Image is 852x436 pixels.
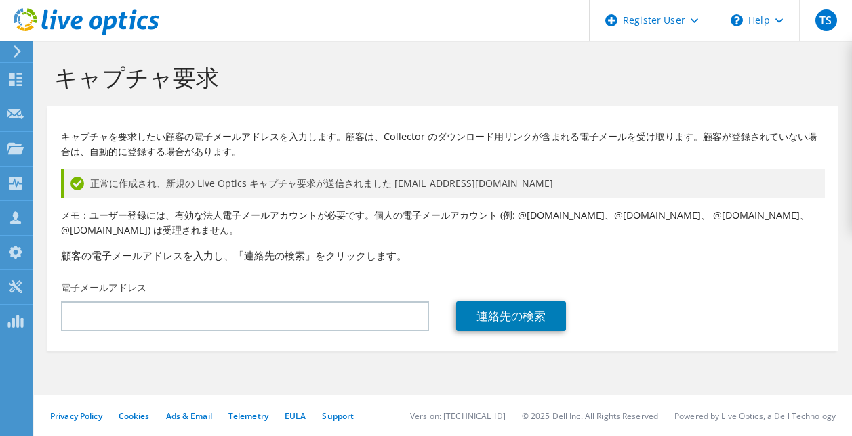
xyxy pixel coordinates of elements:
[61,129,825,159] p: キャプチャを要求したい顧客の電子メールアドレスを入力します。顧客は、Collector のダウンロード用リンクが含まれる電子メールを受け取ります。顧客が登録されていない場合は、自動的に登録する場...
[61,208,825,238] p: メモ：ユーザー登録には、有効な法人電子メールアカウントが必要です。個人の電子メールアカウント (例: @[DOMAIN_NAME]、@[DOMAIN_NAME]、 @[DOMAIN_NAME]、...
[674,410,836,422] li: Powered by Live Optics, a Dell Technology
[731,14,743,26] svg: \n
[90,176,553,191] span: 正常に作成され、新規の Live Optics キャプチャ要求が送信されました [EMAIL_ADDRESS][DOMAIN_NAME]
[410,410,506,422] li: Version: [TECHNICAL_ID]
[54,63,825,91] h1: キャプチャ要求
[119,410,150,422] a: Cookies
[322,410,354,422] a: Support
[61,281,146,295] label: 電子メールアドレス
[50,410,102,422] a: Privacy Policy
[61,248,825,263] h3: 顧客の電子メールアドレスを入力し、「連絡先の検索」をクリックします。
[166,410,212,422] a: Ads & Email
[285,410,306,422] a: EULA
[815,9,837,31] span: TS
[456,301,566,331] a: 連絡先の検索
[228,410,268,422] a: Telemetry
[522,410,658,422] li: © 2025 Dell Inc. All Rights Reserved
